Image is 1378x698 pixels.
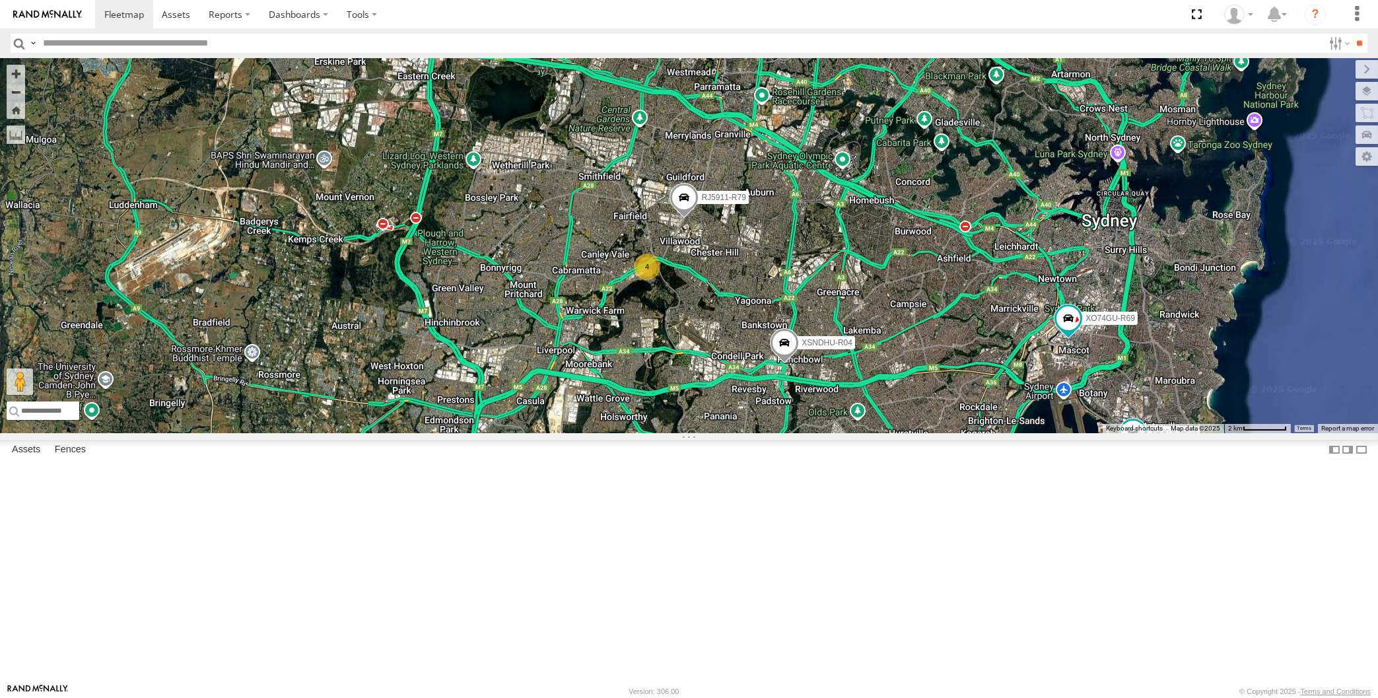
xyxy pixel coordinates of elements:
[1297,426,1311,431] a: Terms
[7,125,25,144] label: Measure
[1305,4,1326,25] i: ?
[7,368,33,395] button: Drag Pegman onto the map to open Street View
[48,440,92,459] label: Fences
[1171,425,1220,432] span: Map data ©2025
[1321,425,1374,432] a: Report a map error
[1324,34,1352,53] label: Search Filter Options
[1328,440,1341,459] label: Dock Summary Table to the Left
[5,440,47,459] label: Assets
[1356,147,1378,166] label: Map Settings
[701,193,745,202] span: RJ5911-R79
[1355,440,1368,459] label: Hide Summary Table
[1085,314,1135,323] span: XO74GU-R69
[13,10,82,19] img: rand-logo.svg
[629,687,679,695] div: Version: 306.00
[28,34,38,53] label: Search Query
[1341,440,1354,459] label: Dock Summary Table to the Right
[7,83,25,101] button: Zoom out
[1106,424,1163,433] button: Keyboard shortcuts
[634,254,660,280] div: 4
[1301,687,1371,695] a: Terms and Conditions
[7,101,25,119] button: Zoom Home
[802,338,852,347] span: XSNDHU-R04
[7,685,68,698] a: Visit our Website
[1220,5,1258,24] div: Quang MAC
[1239,687,1371,695] div: © Copyright 2025 -
[1224,424,1291,433] button: Map Scale: 2 km per 63 pixels
[1228,425,1243,432] span: 2 km
[7,65,25,83] button: Zoom in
